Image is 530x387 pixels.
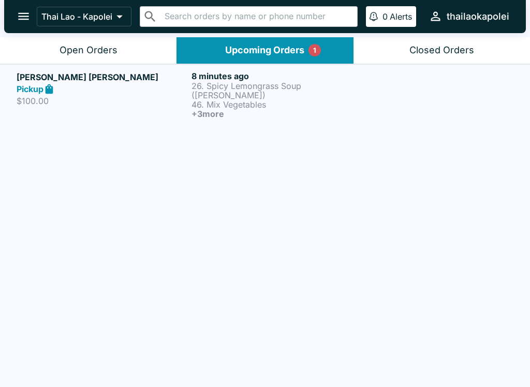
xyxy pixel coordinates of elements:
p: 46. Mix Vegetables [192,100,362,109]
p: $100.00 [17,96,187,106]
button: Thai Lao - Kapolei [37,7,131,26]
p: Alerts [390,11,412,22]
input: Search orders by name or phone number [161,9,353,24]
p: 0 [382,11,388,22]
p: 1 [313,45,316,55]
strong: Pickup [17,84,43,94]
button: open drawer [10,3,37,29]
p: Thai Lao - Kapolei [41,11,112,22]
div: Upcoming Orders [225,44,304,56]
div: Closed Orders [409,44,474,56]
h6: + 3 more [192,109,362,118]
div: Open Orders [60,44,117,56]
h6: 8 minutes ago [192,71,362,81]
button: thailaokapolei [424,5,513,27]
p: 26. Spicy Lemongrass Soup ([PERSON_NAME]) [192,81,362,100]
h5: [PERSON_NAME] [PERSON_NAME] [17,71,187,83]
div: thailaokapolei [447,10,509,23]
